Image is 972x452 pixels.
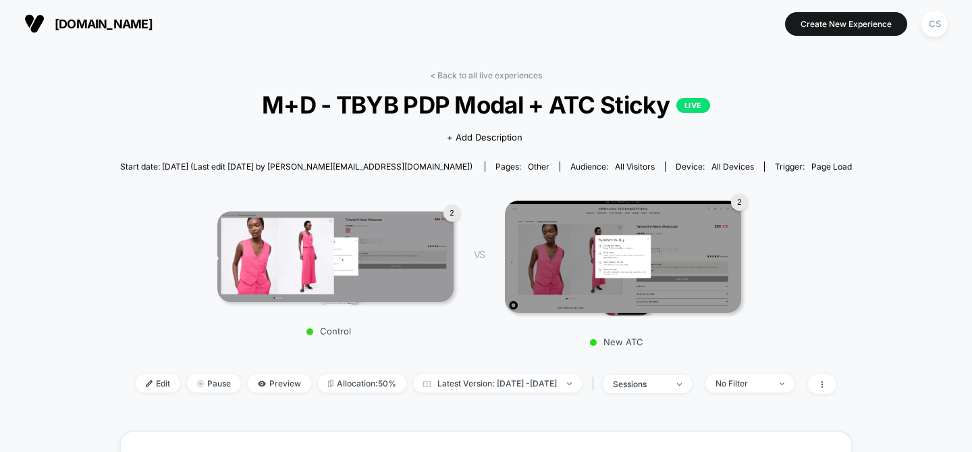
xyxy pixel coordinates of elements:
div: CS [921,11,948,37]
button: [DOMAIN_NAME] [20,13,157,34]
span: Pause [187,374,241,393]
span: other [528,161,549,172]
div: sessions [613,379,667,389]
div: Trigger: [775,161,852,172]
a: < Back to all live experiences [430,70,542,80]
img: edit [146,380,153,387]
span: Preview [248,374,311,393]
span: All Visitors [615,161,655,172]
img: rebalance [328,380,333,387]
button: Create New Experience [785,12,907,36]
p: New ATC [498,336,734,347]
p: LIVE [676,98,710,113]
span: + Add Description [447,131,522,145]
span: Device: [665,161,764,172]
img: end [197,380,204,387]
img: New ATC main [505,201,741,313]
div: No Filter [715,378,769,388]
span: Edit [136,374,180,393]
span: Allocation: 50% [318,374,406,393]
span: VS [474,249,485,260]
img: Control main [217,211,454,302]
img: Visually logo [24,14,45,34]
p: Control [211,326,447,336]
span: Page Load [811,161,852,172]
button: CS [917,10,952,38]
span: M+D - TBYB PDP Modal + ATC Sticky [157,91,815,119]
div: 2 [731,194,748,211]
div: 2 [443,205,460,222]
img: end [567,382,572,385]
img: calendar [423,380,431,387]
img: end [677,383,682,386]
span: all devices [711,161,754,172]
div: Audience: [570,161,655,172]
span: | [589,374,603,394]
span: [DOMAIN_NAME] [55,17,153,31]
span: Latest Version: [DATE] - [DATE] [413,374,582,393]
img: end [780,382,784,385]
div: Pages: [495,161,549,172]
span: Start date: [DATE] (Last edit [DATE] by [PERSON_NAME][EMAIL_ADDRESS][DOMAIN_NAME]) [120,161,473,172]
